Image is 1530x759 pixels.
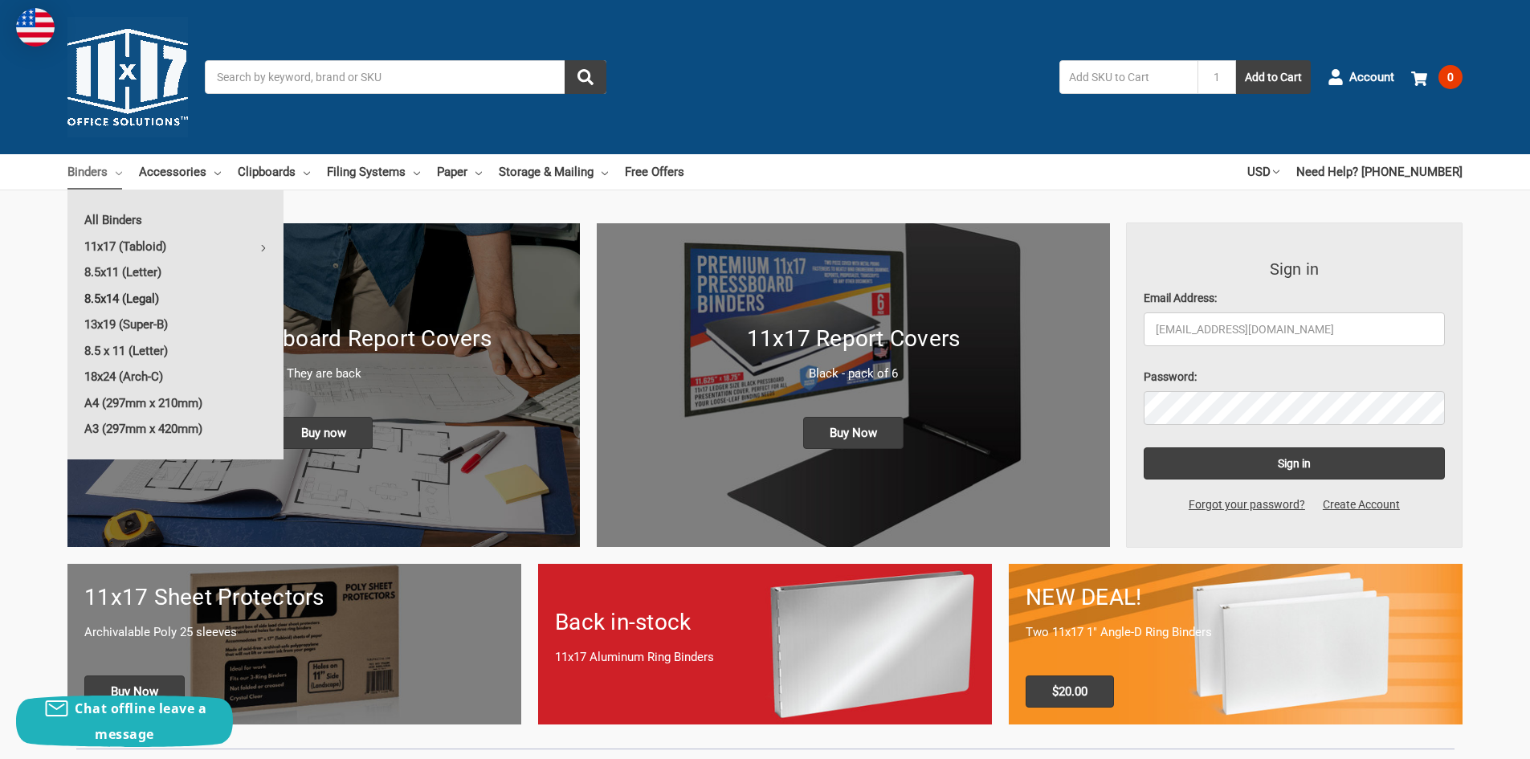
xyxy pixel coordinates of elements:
[67,364,284,390] a: 18x24 (Arch-C)
[139,154,221,190] a: Accessories
[327,154,420,190] a: Filing Systems
[597,223,1109,547] a: 11x17 Report Covers 11x17 Report Covers Black - pack of 6 Buy Now
[1438,65,1463,89] span: 0
[1236,60,1311,94] button: Add to Cart
[67,223,580,547] a: New 11x17 Pressboard Binders 11x17 Pressboard Report Covers They are back Buy now
[597,223,1109,547] img: 11x17 Report Covers
[67,154,122,190] a: Binders
[84,365,563,383] p: They are back
[67,223,580,547] img: New 11x17 Pressboard Binders
[67,259,284,285] a: 8.5x11 (Letter)
[1144,447,1446,479] input: Sign in
[1026,623,1446,642] p: Two 11x17 1" Angle-D Ring Binders
[1026,675,1114,708] span: $20.00
[1009,564,1463,724] a: 11x17 Binder 2-pack only $20.00 NEW DEAL! Two 11x17 1" Angle-D Ring Binders $20.00
[1411,56,1463,98] a: 0
[538,564,992,724] a: Back in-stock 11x17 Aluminum Ring Binders
[1144,369,1446,386] label: Password:
[1328,56,1394,98] a: Account
[238,154,310,190] a: Clipboards
[1296,154,1463,190] a: Need Help? [PHONE_NUMBER]
[803,417,904,449] span: Buy Now
[1144,257,1446,281] h3: Sign in
[67,338,284,364] a: 8.5 x 11 (Letter)
[1349,68,1394,87] span: Account
[84,675,185,708] span: Buy Now
[555,648,975,667] p: 11x17 Aluminum Ring Binders
[75,700,206,743] span: Chat offline leave a message
[67,286,284,312] a: 8.5x14 (Legal)
[437,154,482,190] a: Paper
[499,154,608,190] a: Storage & Mailing
[67,312,284,337] a: 13x19 (Super-B)
[625,154,684,190] a: Free Offers
[16,696,233,747] button: Chat offline leave a message
[555,606,975,639] h1: Back in-stock
[16,8,55,47] img: duty and tax information for United States
[84,581,504,614] h1: 11x17 Sheet Protectors
[275,417,373,449] span: Buy now
[205,60,606,94] input: Search by keyword, brand or SKU
[1059,60,1197,94] input: Add SKU to Cart
[67,564,521,724] a: 11x17 sheet protectors 11x17 Sheet Protectors Archivalable Poly 25 sleeves Buy Now
[1247,154,1279,190] a: USD
[84,322,563,356] h1: 11x17 Pressboard Report Covers
[67,207,284,233] a: All Binders
[614,365,1092,383] p: Black - pack of 6
[1144,290,1446,307] label: Email Address:
[1026,581,1446,614] h1: NEW DEAL!
[1314,496,1409,513] a: Create Account
[67,390,284,416] a: A4 (297mm x 210mm)
[67,17,188,137] img: 11x17.com
[67,234,284,259] a: 11x17 (Tabloid)
[67,416,284,442] a: A3 (297mm x 420mm)
[1180,496,1314,513] a: Forgot your password?
[84,623,504,642] p: Archivalable Poly 25 sleeves
[614,322,1092,356] h1: 11x17 Report Covers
